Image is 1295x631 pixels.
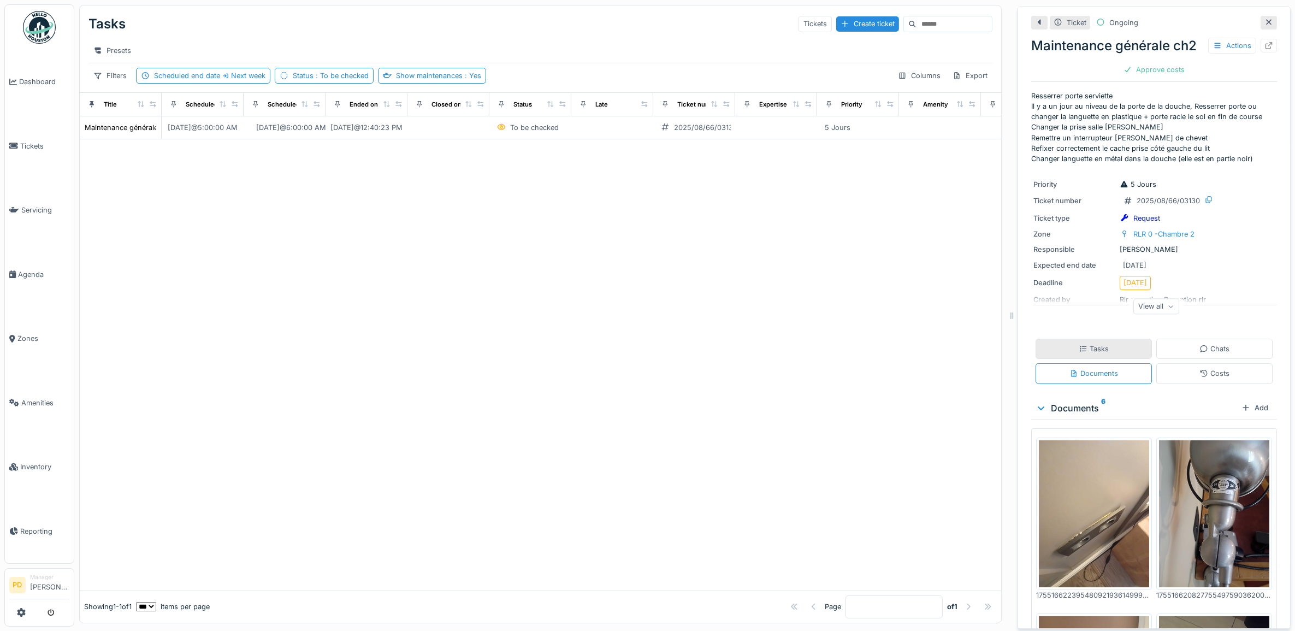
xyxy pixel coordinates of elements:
[825,601,841,612] div: Page
[5,499,74,564] a: Reporting
[168,122,238,133] div: [DATE] @ 5:00:00 AM
[595,100,608,109] div: Late
[88,68,132,84] div: Filters
[1237,400,1273,415] div: Add
[5,50,74,114] a: Dashboard
[23,11,56,44] img: Badge_color-CXgf-gQk.svg
[18,269,69,280] span: Agenda
[677,100,720,109] div: Ticket number
[5,243,74,307] a: Agenda
[463,72,481,80] span: : Yes
[1031,36,1277,56] div: Maintenance générale ch2
[1133,213,1160,223] div: Request
[19,76,69,87] span: Dashboard
[1036,590,1152,600] div: 17551662239548092193614999800489.jpg
[1067,17,1086,28] div: Ticket
[841,100,862,109] div: Priority
[20,462,69,472] span: Inventory
[5,435,74,499] a: Inventory
[88,43,136,58] div: Presets
[1033,196,1115,206] div: Ticket number
[154,70,265,81] div: Scheduled end date
[1033,260,1115,270] div: Expected end date
[674,122,737,133] div: 2025/08/66/03130
[948,68,992,84] div: Export
[5,178,74,243] a: Servicing
[293,70,369,81] div: Status
[1133,229,1195,239] div: RLR 0 -Chambre 2
[1159,440,1269,587] img: isw30eyvzr6hab5mnfojfcc82hvf
[1033,213,1115,223] div: Ticket type
[1123,260,1146,270] div: [DATE]
[84,601,132,612] div: Showing 1 - 1 of 1
[1079,344,1109,354] div: Tasks
[1101,402,1105,415] sup: 6
[799,16,832,32] div: Tickets
[1137,196,1200,206] div: 2025/08/66/03130
[825,122,850,133] div: 5 Jours
[88,10,126,38] div: Tasks
[396,70,481,81] div: Show maintenances
[1156,590,1272,600] div: 17551662082775549759036200769555.jpg
[5,371,74,435] a: Amenities
[20,141,69,151] span: Tickets
[104,100,117,109] div: Title
[30,573,69,581] div: Manager
[923,100,948,109] div: Amenity
[1199,368,1229,379] div: Costs
[947,601,957,612] strong: of 1
[759,100,787,109] div: Expertise
[85,122,173,133] div: Maintenance générale ch2
[268,100,328,109] div: Scheduled end date
[1199,344,1229,354] div: Chats
[1109,17,1138,28] div: Ongoing
[30,573,69,597] li: [PERSON_NAME]
[20,526,69,536] span: Reporting
[5,306,74,371] a: Zones
[256,122,326,133] div: [DATE] @ 6:00:00 AM
[1033,244,1115,255] div: Responsible
[9,573,69,599] a: PD Manager[PERSON_NAME]
[1123,278,1147,288] div: [DATE]
[330,122,403,133] div: [DATE] @ 12:40:23 PM
[9,577,26,593] li: PD
[510,122,559,133] div: To be checked
[1133,298,1179,314] div: View all
[1069,368,1118,379] div: Documents
[350,100,378,109] div: Ended on
[893,68,945,84] div: Columns
[21,205,69,215] span: Servicing
[1119,62,1190,77] div: Approve costs
[314,72,369,80] span: : To be checked
[1033,179,1115,190] div: Priority
[513,100,532,109] div: Status
[431,100,462,109] div: Closed on
[1033,229,1115,239] div: Zone
[1036,402,1237,415] div: Documents
[220,72,265,80] span: Next week
[1033,244,1275,255] div: [PERSON_NAME]
[5,114,74,179] a: Tickets
[836,16,899,31] div: Create ticket
[1031,91,1277,164] p: Resserrer porte serviette Il y a un jour au niveau de la porte de la douche, Resserrer porte ou c...
[1208,38,1256,54] div: Actions
[1120,179,1156,190] div: 5 Jours
[186,100,247,109] div: Scheduled start date
[136,601,210,612] div: items per page
[1033,278,1115,288] div: Deadline
[1039,440,1149,587] img: 9ggzozr797w74nsmvi8af58hfjgd
[21,398,69,408] span: Amenities
[17,333,69,344] span: Zones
